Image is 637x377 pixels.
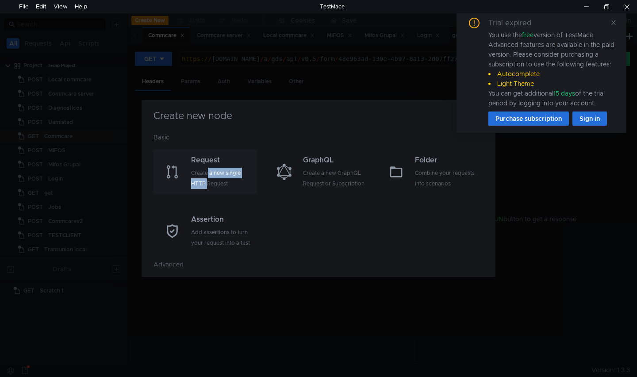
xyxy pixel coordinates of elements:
div: Folder [415,155,478,165]
div: Assertion [191,214,254,225]
span: 15 days [553,89,575,97]
div: Add assertions to turn your request into a test [191,227,254,248]
div: Create a new single HTTP Request [191,168,254,189]
div: Advanced [153,259,484,277]
div: Request [191,155,254,165]
div: Trial expired [488,18,542,28]
span: free [522,31,533,39]
div: You can get additional of the trial period by logging into your account. [488,88,616,108]
div: Create a new GraphQL Request or Subscription [303,168,366,189]
li: Light Theme [488,79,616,88]
h3: Create new node [152,111,485,121]
div: GraphQL [303,155,366,165]
button: Purchase subscription [488,112,569,126]
button: Sign in [572,112,607,126]
div: Combine your requests into scenarios [415,168,478,189]
div: You use the version of TestMace. Advanced features are available in the paid version. Please cons... [488,30,616,108]
div: Basic [153,132,484,150]
li: Autocomplete [488,69,616,79]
